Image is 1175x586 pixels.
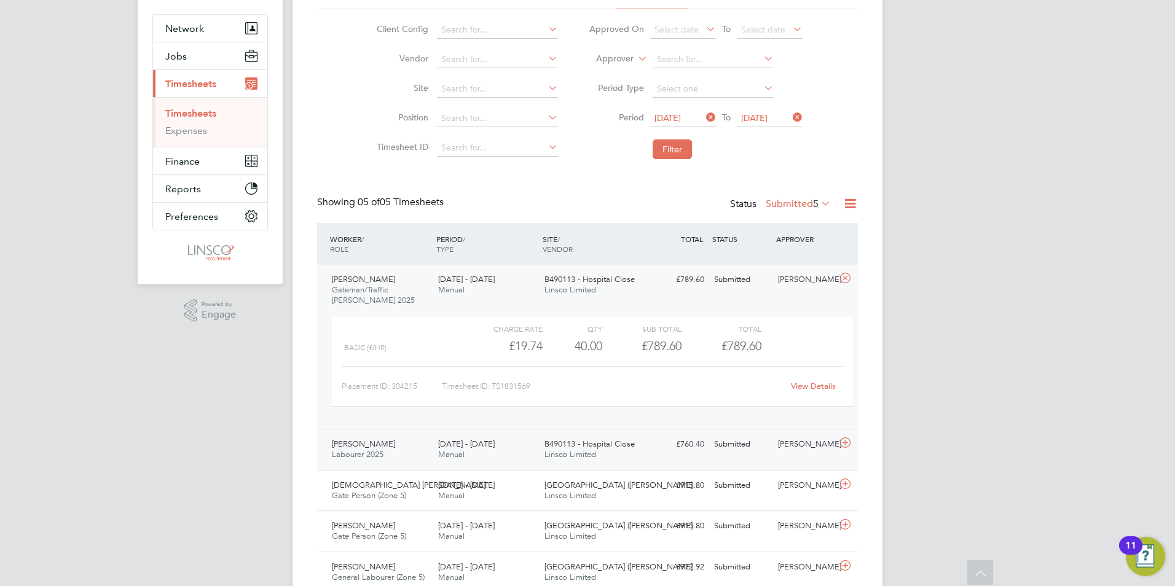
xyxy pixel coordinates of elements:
a: Expenses [165,125,207,136]
span: / [361,234,364,244]
label: Approver [578,53,634,65]
span: TYPE [436,244,454,254]
div: SITE [540,228,646,260]
button: Reports [153,175,267,202]
button: Open Resource Center, 11 new notifications [1126,537,1165,576]
button: Finance [153,147,267,174]
div: Showing [317,196,446,209]
label: Timesheet ID [373,141,428,152]
span: [PERSON_NAME] [332,561,395,572]
span: [GEOGRAPHIC_DATA] ([PERSON_NAME]… [544,520,701,531]
span: [DATE] - [DATE] [438,274,495,284]
span: Gate Person (Zone 5) [332,490,406,501]
span: Manual [438,490,465,501]
div: 11 [1125,545,1136,561]
label: Approved On [589,23,644,34]
div: [PERSON_NAME] [773,270,837,290]
div: Submitted [709,516,773,536]
span: Timesheets [165,78,216,90]
span: [DATE] [654,112,681,123]
input: Search for... [653,51,774,68]
button: Preferences [153,203,267,230]
div: Timesheet ID: TS1831569 [442,377,783,396]
div: Timesheets [153,97,267,147]
div: Charge rate [463,321,543,336]
span: Manual [438,572,465,582]
div: Submitted [709,557,773,577]
span: Linsco Limited [544,572,596,582]
a: Go to home page [152,243,268,262]
div: £972.92 [645,557,709,577]
button: Network [153,15,267,42]
span: [PERSON_NAME] [332,520,395,531]
div: £915.80 [645,475,709,496]
span: [DATE] - [DATE] [438,480,495,490]
span: Basic (£/HR) [344,343,387,352]
span: 05 Timesheets [358,196,444,208]
span: Powered by [202,299,236,310]
div: [PERSON_NAME] [773,557,837,577]
a: View Details [791,381,836,391]
span: / [557,234,560,244]
div: Total [682,321,761,336]
span: VENDOR [543,244,573,254]
span: Jobs [165,50,187,62]
span: To [718,21,734,37]
span: [DATE] - [DATE] [438,520,495,531]
input: Select one [653,80,774,98]
span: [DEMOGRAPHIC_DATA] [PERSON_NAME]… [332,480,493,490]
span: [PERSON_NAME] [332,274,395,284]
span: Linsco Limited [544,490,596,501]
span: General Labourer (Zone 5) [332,572,425,582]
span: Manual [438,531,465,541]
div: Status [730,196,833,213]
div: £915.80 [645,516,709,536]
span: B490113 - Hospital Close [544,274,635,284]
span: Select date [654,24,699,35]
div: Submitted [709,434,773,455]
span: Engage [202,310,236,320]
input: Search for... [437,51,558,68]
span: Gate Person (Zone 5) [332,531,406,541]
label: Submitted [766,198,831,210]
div: Submitted [709,475,773,496]
span: Network [165,23,204,34]
div: [PERSON_NAME] [773,516,837,536]
div: Sub Total [602,321,682,336]
div: £789.60 [602,336,682,356]
span: [GEOGRAPHIC_DATA] ([PERSON_NAME]… [544,480,701,490]
button: Filter [653,139,692,159]
button: Jobs [153,42,267,69]
div: QTY [543,321,602,336]
span: Manual [438,449,465,459]
span: Linsco Limited [544,531,596,541]
span: Linsco Limited [544,449,596,459]
span: Select date [741,24,785,35]
span: ROLE [330,244,348,254]
input: Search for... [437,80,558,98]
span: Preferences [165,211,218,222]
div: [PERSON_NAME] [773,475,837,496]
label: Client Config [373,23,428,34]
span: TOTAL [681,234,703,244]
div: APPROVER [773,228,837,250]
label: Site [373,82,428,93]
img: linsco-logo-retina.png [184,243,235,262]
span: [DATE] [741,112,768,123]
label: Vendor [373,53,428,64]
span: 05 of [358,196,380,208]
span: B490113 - Hospital Close [544,439,635,449]
div: £19.74 [463,336,543,356]
button: Timesheets [153,70,267,97]
input: Search for... [437,21,558,39]
input: Search for... [437,110,558,127]
span: [GEOGRAPHIC_DATA] ([PERSON_NAME]… [544,561,701,572]
span: [DATE] - [DATE] [438,561,495,572]
div: £789.60 [645,270,709,290]
div: WORKER [327,228,433,260]
div: [PERSON_NAME] [773,434,837,455]
span: / [463,234,465,244]
span: [DATE] - [DATE] [438,439,495,449]
div: 40.00 [543,336,602,356]
a: Timesheets [165,107,216,119]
